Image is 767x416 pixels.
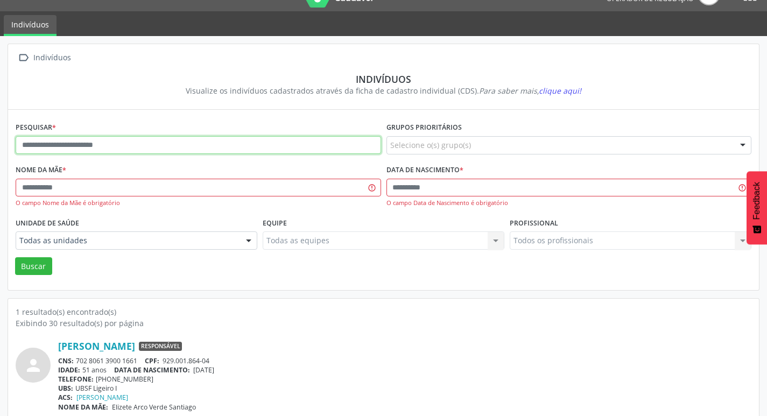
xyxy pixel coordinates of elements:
label: Equipe [263,215,287,231]
button: Buscar [15,257,52,276]
span: UBS: [58,384,73,393]
span: IDADE: [58,365,80,375]
a: [PERSON_NAME] [58,340,135,352]
div: Indivíduos [23,73,744,85]
div: O campo Data de Nascimento é obrigatório [386,199,752,208]
a:  Indivíduos [16,50,73,66]
a: Indivíduos [4,15,57,36]
div: 702 8061 3900 1661 [58,356,751,365]
span: TELEFONE: [58,375,94,384]
span: DATA DE NASCIMENTO: [114,365,190,375]
i:  [16,50,31,66]
span: CNS: [58,356,74,365]
span: Responsável [139,342,182,351]
div: UBSF Ligeiro I [58,384,751,393]
label: Pesquisar [16,119,56,136]
span: Todas as unidades [19,235,235,246]
div: Indivíduos [31,50,73,66]
button: Feedback - Mostrar pesquisa [747,171,767,244]
span: ACS: [58,393,73,402]
label: Unidade de saúde [16,215,79,231]
div: Exibindo 30 resultado(s) por página [16,318,751,329]
span: NOME DA MÃE: [58,403,108,412]
span: Selecione o(s) grupo(s) [390,139,471,151]
div: [PHONE_NUMBER] [58,375,751,384]
span: CPF: [145,356,159,365]
div: O campo Nome da Mãe é obrigatório [16,199,381,208]
div: 1 resultado(s) encontrado(s) [16,306,751,318]
div: 51 anos [58,365,751,375]
label: Grupos prioritários [386,119,462,136]
span: [DATE] [193,365,214,375]
label: Nome da mãe [16,162,66,179]
label: Data de nascimento [386,162,463,179]
span: 929.001.864-04 [163,356,209,365]
i: person [24,356,43,375]
div: Visualize os indivíduos cadastrados através da ficha de cadastro individual (CDS). [23,85,744,96]
span: Feedback [752,182,762,220]
label: Profissional [510,215,558,231]
i: Para saber mais, [479,86,581,96]
span: clique aqui! [539,86,581,96]
a: [PERSON_NAME] [76,393,128,402]
span: Elizete Arco Verde Santiago [112,403,196,412]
